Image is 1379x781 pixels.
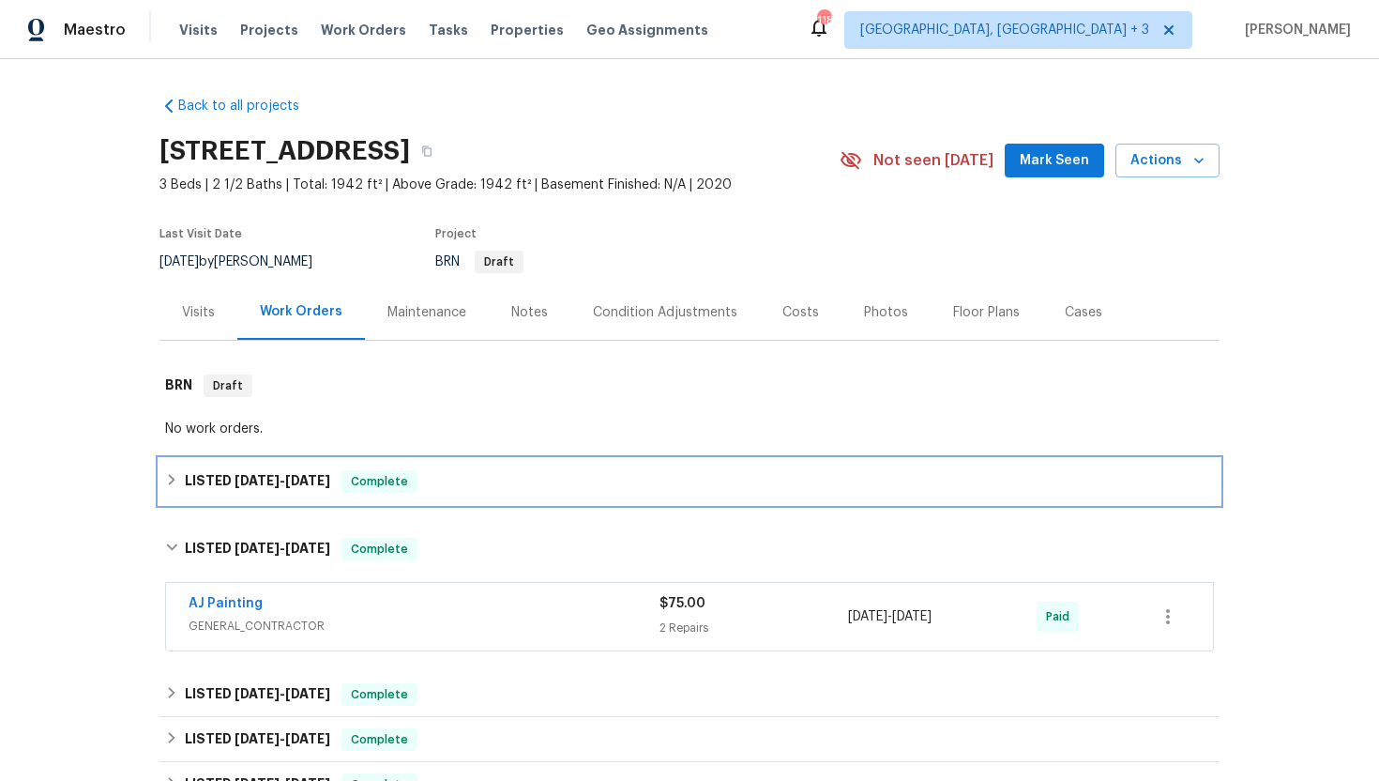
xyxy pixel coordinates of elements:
a: Back to all projects [159,97,340,115]
span: - [235,732,330,745]
span: [DATE] [235,474,280,487]
span: [GEOGRAPHIC_DATA], [GEOGRAPHIC_DATA] + 3 [860,21,1149,39]
span: - [848,607,932,626]
span: Draft [477,256,522,268]
span: Projects [240,21,298,39]
span: Visits [179,21,218,39]
div: by [PERSON_NAME] [159,251,335,273]
span: Last Visit Date [159,228,242,239]
div: Visits [182,303,215,322]
div: Costs [782,303,819,322]
span: Properties [491,21,564,39]
div: LISTED [DATE]-[DATE]Complete [159,672,1220,717]
div: Cases [1065,303,1102,322]
span: Complete [343,685,416,704]
span: Work Orders [321,21,406,39]
span: [PERSON_NAME] [1237,21,1351,39]
div: Notes [511,303,548,322]
div: No work orders. [165,420,1214,438]
span: [DATE] [235,732,280,745]
span: - [235,687,330,700]
span: Complete [343,730,416,749]
span: $75.00 [659,597,705,610]
div: BRN Draft [159,356,1220,416]
span: Complete [343,540,416,559]
span: [DATE] [285,474,330,487]
span: Mark Seen [1020,149,1089,173]
span: [DATE] [892,610,932,623]
div: LISTED [DATE]-[DATE]Complete [159,519,1220,579]
div: Photos [864,303,908,322]
span: Draft [205,376,250,395]
div: Maintenance [387,303,466,322]
div: LISTED [DATE]-[DATE]Complete [159,459,1220,504]
span: Project [435,228,477,239]
span: Maestro [64,21,126,39]
button: Copy Address [410,134,444,168]
div: Floor Plans [953,303,1020,322]
h6: LISTED [185,538,330,560]
span: [DATE] [285,687,330,700]
span: Complete [343,472,416,491]
div: LISTED [DATE]-[DATE]Complete [159,717,1220,762]
span: [DATE] [848,610,887,623]
span: [DATE] [285,732,330,745]
span: GENERAL_CONTRACTOR [189,617,659,636]
span: - [235,542,330,555]
h6: LISTED [185,470,330,493]
span: [DATE] [235,542,280,555]
span: Not seen [DATE] [873,151,993,170]
h2: [STREET_ADDRESS] [159,142,410,161]
div: 2 Repairs [659,619,848,637]
span: BRN [435,255,523,268]
div: Work Orders [260,302,342,321]
h6: LISTED [185,683,330,706]
h6: LISTED [185,728,330,751]
span: [DATE] [159,255,199,268]
span: [DATE] [285,542,330,555]
span: 3 Beds | 2 1/2 Baths | Total: 1942 ft² | Above Grade: 1942 ft² | Basement Finished: N/A | 2020 [159,176,840,194]
div: Condition Adjustments [593,303,737,322]
button: Actions [1115,144,1220,178]
span: Geo Assignments [586,21,708,39]
h6: BRN [165,375,192,397]
span: Tasks [429,23,468,37]
span: Actions [1130,149,1205,173]
span: - [235,474,330,487]
a: AJ Painting [189,597,263,610]
div: 118 [817,11,830,30]
span: Paid [1046,607,1077,626]
button: Mark Seen [1005,144,1104,178]
span: [DATE] [235,687,280,700]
